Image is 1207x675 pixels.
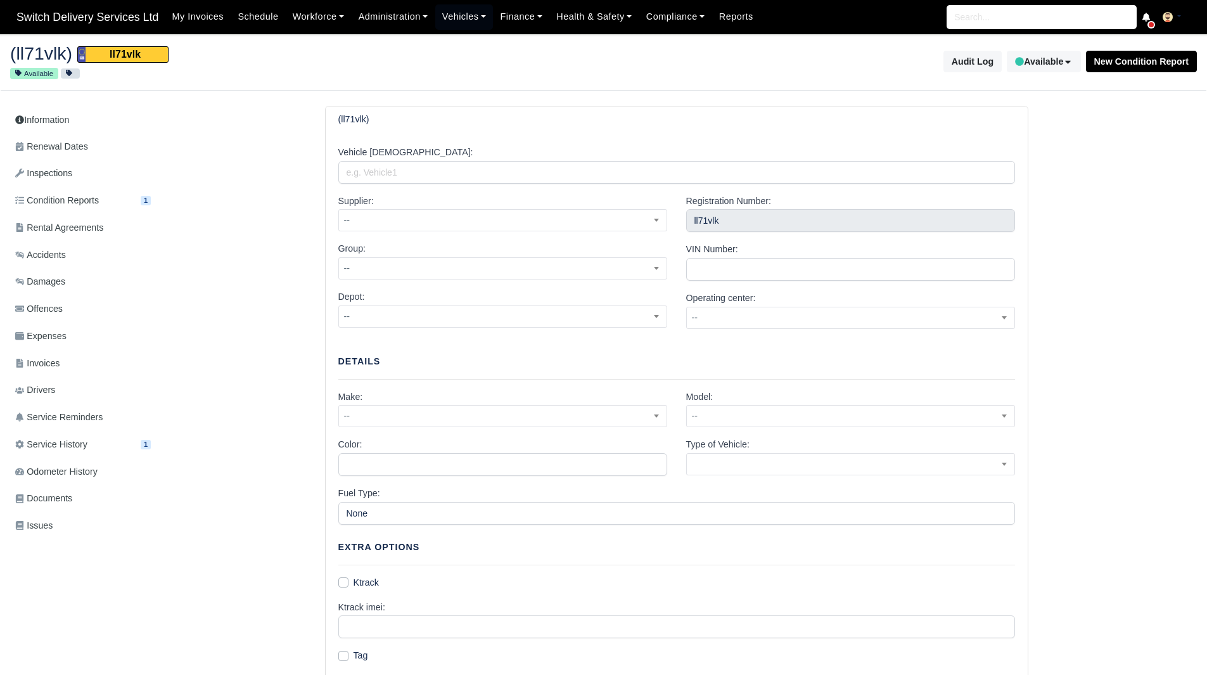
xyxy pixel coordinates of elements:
[338,356,381,366] strong: Details
[10,68,58,79] small: Available
[338,161,1015,184] input: e.g. Vehicle1
[687,310,1014,326] span: --
[10,513,156,538] a: Issues
[686,437,750,452] label: Type of Vehicle:
[686,209,1015,232] input: Vehicle number plate, model/make will be populated automatically!
[686,242,738,257] label: VIN Number:
[10,405,156,430] a: Service Reminders
[435,4,494,29] a: Vehicles
[339,260,667,276] span: --
[10,269,156,294] a: Damages
[947,5,1137,29] input: Search...
[338,437,362,452] label: Color:
[10,486,156,511] a: Documents
[10,215,156,240] a: Rental Agreements
[10,324,156,349] a: Expenses
[339,212,667,228] span: --
[77,46,169,63] span: ll71vlk
[338,257,667,280] span: --
[493,4,549,29] a: Finance
[686,390,713,404] label: Model:
[231,4,285,29] a: Schedule
[15,302,63,316] span: Offences
[687,408,1014,424] span: --
[1007,51,1080,72] button: Available
[10,134,156,159] a: Renewal Dates
[10,460,156,484] a: Odometer History
[338,390,363,404] label: Make:
[10,297,156,321] a: Offences
[338,600,385,615] label: Ktrack imei:
[10,378,156,402] a: Drivers
[339,408,667,424] span: --
[141,196,151,205] span: 1
[15,193,99,208] span: Condition Reports
[686,291,756,305] label: Operating center:
[15,465,98,479] span: Odometer History
[15,518,53,533] span: Issues
[338,486,380,501] label: Fuel Type:
[943,51,1002,72] button: Audit Log
[338,305,667,328] span: --
[10,243,156,267] a: Accidents
[686,307,1015,329] span: --
[15,248,66,262] span: Accidents
[15,410,103,425] span: Service Reminders
[338,114,369,125] h6: (ll71vlk)
[10,432,156,457] a: Service History 1
[338,241,366,256] label: Group:
[10,188,156,213] a: Condition Reports 1
[286,4,352,29] a: Workforce
[338,542,420,552] strong: Extra Options
[10,161,156,186] a: Inspections
[15,221,103,235] span: Rental Agreements
[15,329,67,344] span: Expenses
[639,4,712,29] a: Compliance
[712,4,760,29] a: Reports
[338,194,374,209] label: Supplier:
[10,44,594,63] h2: (ll71vlk)
[10,4,165,30] span: Switch Delivery Services Ltd
[141,440,151,449] span: 1
[1086,51,1197,72] button: New Condition Report
[338,145,473,160] label: Vehicle [DEMOGRAPHIC_DATA]:
[686,405,1015,427] span: --
[351,4,435,29] a: Administration
[10,108,156,132] a: Information
[354,575,379,590] label: Ktrack
[15,383,55,397] span: Drivers
[338,209,667,231] span: --
[10,351,156,376] a: Invoices
[339,309,667,325] span: --
[15,166,72,181] span: Inspections
[354,648,368,663] label: Tag
[15,491,72,506] span: Documents
[15,437,87,452] span: Service History
[338,405,667,427] span: --
[165,4,231,29] a: My Invoices
[15,274,65,289] span: Damages
[338,290,365,304] label: Depot:
[15,139,88,154] span: Renewal Dates
[549,4,639,29] a: Health & Safety
[10,5,165,30] a: Switch Delivery Services Ltd
[686,194,772,209] label: Registration Number:
[15,356,60,371] span: Invoices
